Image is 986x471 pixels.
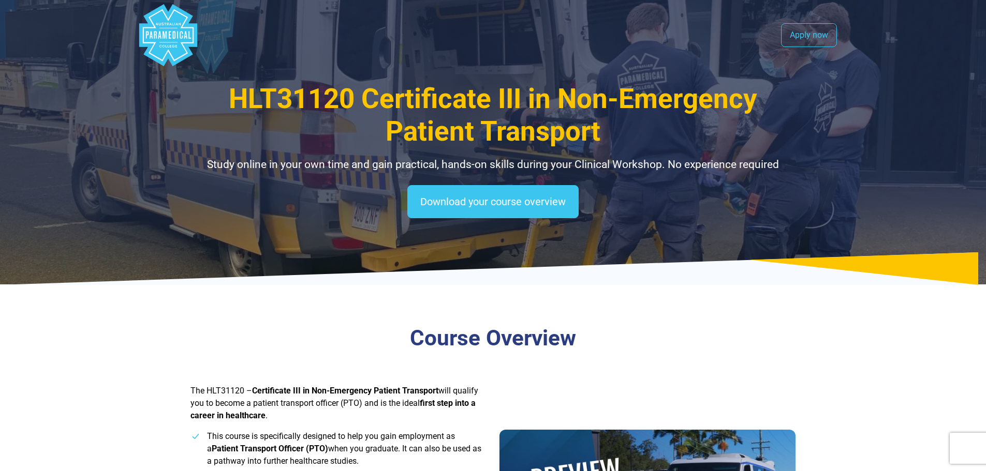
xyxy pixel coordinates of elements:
p: Study online in your own time and gain practical, hands-on skills during your Clinical Workshop. ... [190,157,796,173]
strong: first step into a career in healthcare [190,398,476,420]
span: The HLT31120 – will qualify you to become a patient transport officer (PTO) and is the ideal . [190,386,478,420]
h3: Course Overview [190,325,796,352]
span: HLT31120 Certificate III in Non-Emergency Patient Transport [229,83,757,147]
a: Download your course overview [407,185,579,218]
span: This course is specifically designed to help you gain employment as a when you graduate. It can a... [207,431,481,466]
strong: Certificate III in Non-Emergency Patient Transport [252,386,438,396]
strong: Patient Transport Officer (PTO) [212,444,328,453]
div: Australian Paramedical College [137,4,199,66]
a: Apply now [781,23,837,47]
